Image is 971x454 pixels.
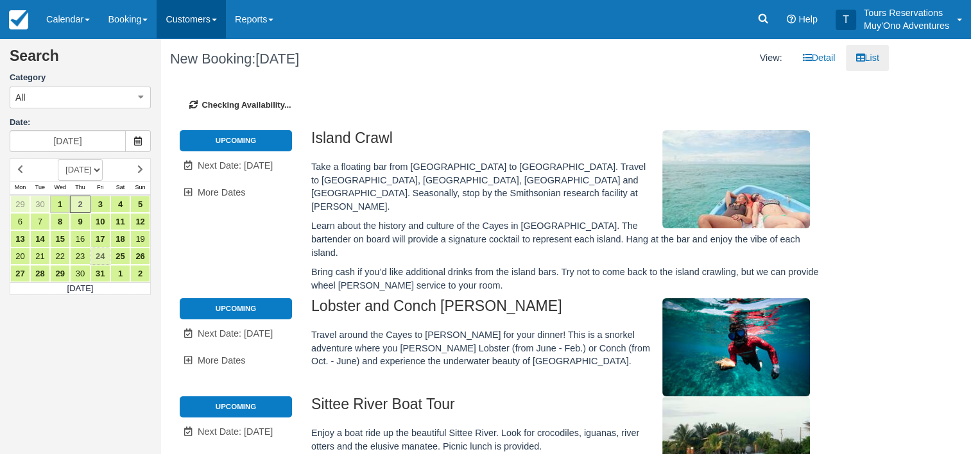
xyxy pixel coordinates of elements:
[836,10,856,30] div: T
[110,213,130,230] a: 11
[10,265,30,282] a: 27
[311,298,824,322] h2: Lobster and Conch [PERSON_NAME]
[90,213,110,230] a: 10
[180,130,292,151] li: Upcoming
[311,426,824,453] p: Enjoy a boat ride up the beautiful Sittee River. Look for crocodiles, iguanas, river otters and t...
[130,181,150,195] th: Sun
[180,153,292,179] a: Next Date: [DATE]
[30,230,50,248] a: 14
[198,355,245,366] span: More Dates
[198,328,273,339] span: Next Date: [DATE]
[90,265,110,282] a: 31
[10,196,30,213] a: 29
[798,14,818,24] span: Help
[130,213,150,230] a: 12
[90,248,110,265] a: 24
[50,181,70,195] th: Wed
[10,72,151,84] label: Category
[180,321,292,347] a: Next Date: [DATE]
[70,230,90,248] a: 16
[10,230,30,248] a: 13
[10,282,151,295] td: [DATE]
[10,248,30,265] a: 20
[110,196,130,213] a: 4
[30,181,50,195] th: Tue
[10,181,30,195] th: Mon
[130,196,150,213] a: 5
[311,219,824,259] p: Learn about the history and culture of the Cayes in [GEOGRAPHIC_DATA]. The bartender on board wil...
[130,230,150,248] a: 19
[311,160,824,213] p: Take a floating bar from [GEOGRAPHIC_DATA] to [GEOGRAPHIC_DATA]. Travel to [GEOGRAPHIC_DATA], [GE...
[198,160,273,171] span: Next Date: [DATE]
[662,298,810,396] img: M306-1
[864,6,949,19] p: Tours Reservations
[90,230,110,248] a: 17
[90,181,110,195] th: Fri
[180,396,292,417] li: Upcoming
[130,265,150,282] a: 2
[110,265,130,282] a: 1
[130,248,150,265] a: 26
[90,196,110,213] a: 3
[110,248,130,265] a: 25
[30,248,50,265] a: 21
[30,213,50,230] a: 7
[170,80,879,131] div: Checking Availability...
[198,187,245,198] span: More Dates
[30,196,50,213] a: 30
[70,181,90,195] th: Thu
[793,45,845,71] a: Detail
[30,265,50,282] a: 28
[70,213,90,230] a: 9
[50,213,70,230] a: 8
[10,213,30,230] a: 6
[180,419,292,445] a: Next Date: [DATE]
[50,248,70,265] a: 22
[70,248,90,265] a: 23
[662,130,810,228] img: M305-1
[50,265,70,282] a: 29
[311,130,824,154] h2: Island Crawl
[750,45,792,71] li: View:
[10,117,151,129] label: Date:
[10,87,151,108] button: All
[311,328,824,368] p: Travel around the Cayes to [PERSON_NAME] for your dinner! This is a snorkel adventure where you [...
[70,265,90,282] a: 30
[255,51,299,67] span: [DATE]
[50,230,70,248] a: 15
[10,48,151,72] h2: Search
[170,51,515,67] h1: New Booking:
[110,181,130,195] th: Sat
[311,265,824,292] p: Bring cash if you’d like additional drinks from the island bars. Try not to come back to the isla...
[198,426,273,437] span: Next Date: [DATE]
[846,45,888,71] a: List
[9,10,28,29] img: checkfront-main-nav-mini-logo.png
[864,19,949,32] p: Muy'Ono Adventures
[15,91,26,104] span: All
[787,15,796,24] i: Help
[110,230,130,248] a: 18
[70,196,90,213] a: 2
[180,298,292,319] li: Upcoming
[50,196,70,213] a: 1
[311,396,824,420] h2: Sittee River Boat Tour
